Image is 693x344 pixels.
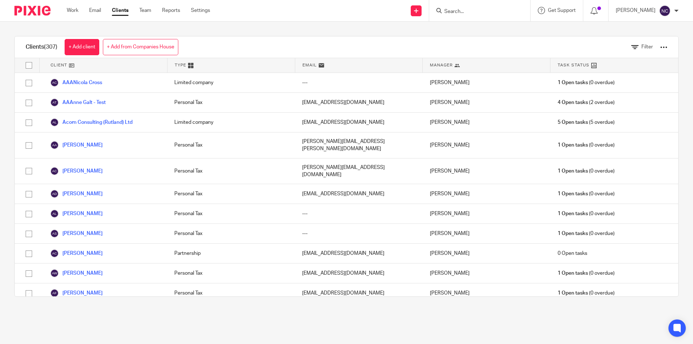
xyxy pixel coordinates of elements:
[295,224,423,243] div: ---
[22,58,36,72] input: Select all
[548,8,576,13] span: Get Support
[558,79,615,86] span: (0 overdue)
[423,244,550,263] div: [PERSON_NAME]
[423,113,550,132] div: [PERSON_NAME]
[50,78,59,87] img: svg%3E
[423,73,550,92] div: [PERSON_NAME]
[423,132,550,158] div: [PERSON_NAME]
[50,98,106,107] a: AAAnne Galt - Test
[295,73,423,92] div: ---
[14,6,51,16] img: Pixie
[50,269,103,278] a: [PERSON_NAME]
[558,62,589,68] span: Task Status
[162,7,180,14] a: Reports
[50,249,103,258] a: [PERSON_NAME]
[616,7,655,14] p: [PERSON_NAME]
[50,229,103,238] a: [PERSON_NAME]
[50,249,59,258] img: svg%3E
[295,132,423,158] div: [PERSON_NAME][EMAIL_ADDRESS][PERSON_NAME][DOMAIN_NAME]
[167,244,295,263] div: Partnership
[558,270,588,277] span: 1 Open tasks
[51,62,67,68] span: Client
[558,79,588,86] span: 1 Open tasks
[558,289,615,297] span: (0 overdue)
[50,190,59,198] img: svg%3E
[295,158,423,184] div: [PERSON_NAME][EMAIL_ADDRESS][DOMAIN_NAME]
[89,7,101,14] a: Email
[50,98,59,107] img: svg%3E
[558,289,588,297] span: 1 Open tasks
[558,270,615,277] span: (0 overdue)
[50,141,103,149] a: [PERSON_NAME]
[558,230,615,237] span: (0 overdue)
[103,39,178,55] a: + Add from Companies House
[423,93,550,112] div: [PERSON_NAME]
[50,289,103,297] a: [PERSON_NAME]
[112,7,128,14] a: Clients
[65,39,99,55] a: + Add client
[167,184,295,204] div: Personal Tax
[175,62,186,68] span: Type
[558,167,615,175] span: (0 overdue)
[50,141,59,149] img: svg%3E
[50,78,102,87] a: AAANicola Cross
[295,264,423,283] div: [EMAIL_ADDRESS][DOMAIN_NAME]
[302,62,317,68] span: Email
[167,132,295,158] div: Personal Tax
[558,210,588,217] span: 1 Open tasks
[50,209,59,218] img: svg%3E
[295,283,423,303] div: [EMAIL_ADDRESS][DOMAIN_NAME]
[423,184,550,204] div: [PERSON_NAME]
[295,244,423,263] div: [EMAIL_ADDRESS][DOMAIN_NAME]
[67,7,78,14] a: Work
[558,119,588,126] span: 5 Open tasks
[659,5,671,17] img: svg%3E
[558,141,588,149] span: 1 Open tasks
[50,269,59,278] img: svg%3E
[167,158,295,184] div: Personal Tax
[50,167,103,175] a: [PERSON_NAME]
[423,283,550,303] div: [PERSON_NAME]
[641,44,653,49] span: Filter
[167,224,295,243] div: Personal Tax
[423,204,550,223] div: [PERSON_NAME]
[444,9,509,15] input: Search
[295,93,423,112] div: [EMAIL_ADDRESS][DOMAIN_NAME]
[50,167,59,175] img: svg%3E
[26,43,57,51] h1: Clients
[167,283,295,303] div: Personal Tax
[44,44,57,50] span: (307)
[295,204,423,223] div: ---
[430,62,453,68] span: Manager
[139,7,151,14] a: Team
[167,264,295,283] div: Personal Tax
[558,190,588,197] span: 1 Open tasks
[558,141,615,149] span: (0 overdue)
[50,118,132,127] a: Acorn Consulting (Rutland) Ltd
[191,7,210,14] a: Settings
[295,184,423,204] div: [EMAIL_ADDRESS][DOMAIN_NAME]
[558,99,588,106] span: 4 Open tasks
[558,119,615,126] span: (5 overdue)
[295,113,423,132] div: [EMAIL_ADDRESS][DOMAIN_NAME]
[558,210,615,217] span: (0 overdue)
[167,93,295,112] div: Personal Tax
[423,224,550,243] div: [PERSON_NAME]
[558,250,587,257] span: 0 Open tasks
[50,118,59,127] img: svg%3E
[558,190,615,197] span: (0 overdue)
[50,289,59,297] img: svg%3E
[423,264,550,283] div: [PERSON_NAME]
[558,167,588,175] span: 1 Open tasks
[558,230,588,237] span: 1 Open tasks
[558,99,615,106] span: (2 overdue)
[167,113,295,132] div: Limited company
[50,209,103,218] a: [PERSON_NAME]
[50,190,103,198] a: [PERSON_NAME]
[167,73,295,92] div: Limited company
[50,229,59,238] img: svg%3E
[423,158,550,184] div: [PERSON_NAME]
[167,204,295,223] div: Personal Tax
